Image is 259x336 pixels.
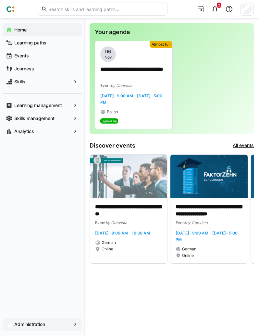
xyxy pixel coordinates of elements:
[218,3,220,7] span: 2
[176,220,186,225] span: Event
[105,48,111,55] span: 06
[100,83,111,88] span: Event
[170,155,248,198] img: image
[102,119,117,123] span: Signed up
[90,142,135,149] h3: Discover events
[100,93,162,105] span: [DATE] · 9:00 AM - [DATE] · 5:00 PM
[90,155,167,198] img: image
[105,55,112,60] span: Nov
[186,220,208,225] span: by Convista
[95,231,150,235] span: [DATE] · 9:00 AM - 10:30 AM
[102,246,113,252] span: Online
[182,253,194,258] span: Online
[233,142,254,149] a: All events
[111,83,132,88] span: by Convista
[182,246,196,252] span: German
[95,220,105,225] span: Event
[102,240,116,245] span: German
[152,42,170,47] span: Almost full
[105,220,127,225] span: by Convista
[95,29,249,36] h3: Your agenda
[48,6,164,12] input: Search skills and learning paths…
[176,231,238,242] span: [DATE] · 9:00 AM - [DATE] · 5:00 PM
[107,109,118,114] span: Polish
